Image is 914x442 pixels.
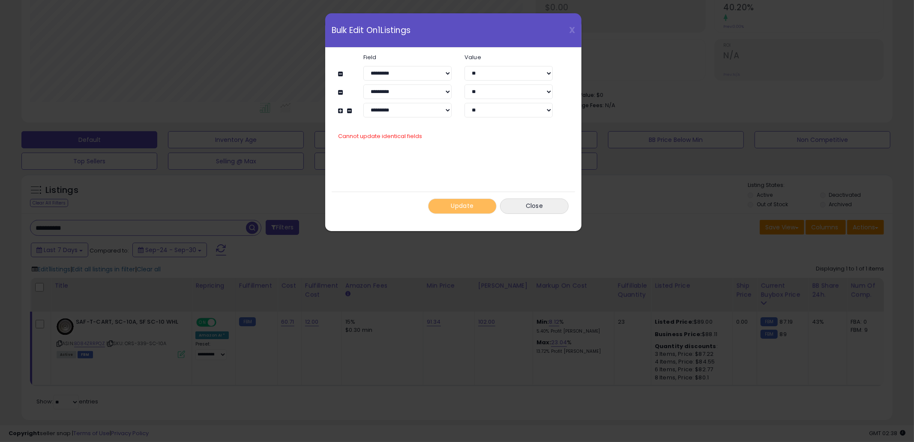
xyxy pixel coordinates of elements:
[569,24,575,36] span: X
[332,26,411,34] span: Bulk Edit On 1 Listings
[357,54,458,60] label: Field
[451,201,474,210] span: Update
[500,198,569,213] button: Close
[458,54,559,60] label: Value
[338,132,422,140] span: Cannot update identical fields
